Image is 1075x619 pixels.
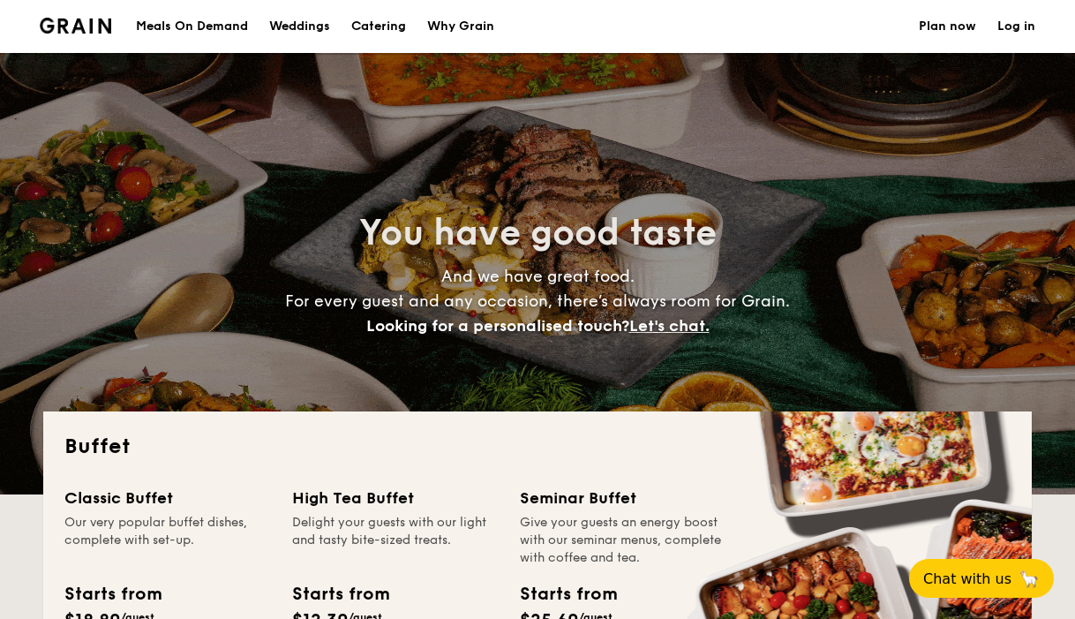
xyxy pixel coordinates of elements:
span: Chat with us [923,570,1011,587]
button: Chat with us🦙 [909,559,1054,598]
div: Starts from [292,581,388,608]
div: Starts from [520,581,616,608]
span: Let's chat. [629,316,710,336]
img: Grain [40,18,111,34]
div: Classic Buffet [64,486,271,510]
a: Logotype [40,18,111,34]
div: High Tea Buffet [292,486,499,510]
div: Starts from [64,581,161,608]
h2: Buffet [64,433,1011,461]
div: Our very popular buffet dishes, complete with set-up. [64,514,271,567]
div: Give your guests an energy boost with our seminar menus, complete with coffee and tea. [520,514,726,567]
div: Seminar Buffet [520,486,726,510]
span: 🦙 [1019,569,1040,589]
div: Delight your guests with our light and tasty bite-sized treats. [292,514,499,567]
